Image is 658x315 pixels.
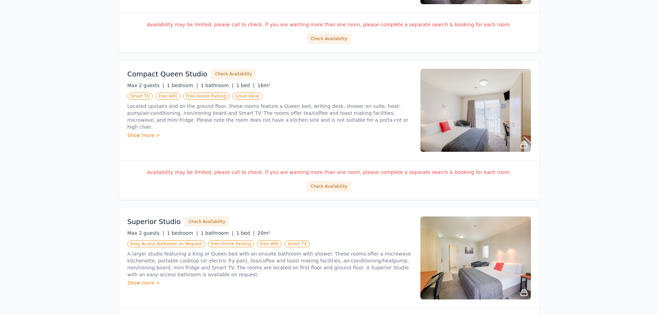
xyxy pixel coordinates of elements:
p: A larger studio featuring a King or Queen bed with an ensuite bathroom with shower. These rooms o... [127,250,412,278]
p: Availability may be limited, please call to check. If you are wanting more than one room, please ... [127,169,531,176]
span: 16m² [257,83,270,88]
p: Located upstairs and on the ground floor, these rooms feature a Queen bed, writing desk, shower e... [127,103,412,130]
span: Free WiFi [155,93,180,100]
span: Max 2 guests | [127,230,164,236]
span: Max 2 guests | [127,83,164,88]
span: 1 bedroom | [167,83,198,88]
button: Check Availability [185,216,229,227]
h3: Superior Studio [127,217,181,226]
span: 1 bathroom | [201,83,233,88]
button: Check Availability [307,34,351,44]
span: 1 bed | [236,83,255,88]
span: 1 bed | [236,230,255,236]
span: Smart TV [127,93,153,100]
span: 1 bathroom | [201,230,233,236]
span: Smart TV [285,240,310,247]
span: Free Onsite Parking [183,93,229,100]
span: Free WiFi [257,240,282,247]
p: Availability may be limited, please call to check. If you are wanting more than one room, please ... [127,21,531,28]
span: 1 bedroom | [167,230,198,236]
div: Show more > [127,279,412,286]
button: Check Availability [307,181,351,192]
span: Easy Access Bathroom on Request [127,240,205,247]
h3: Compact Queen Studio [127,69,208,79]
span: Great Value [232,93,263,100]
button: Check Availability [211,69,256,79]
span: Free Onsite Parking [208,240,254,247]
span: 20m² [257,230,270,236]
div: Show more > [127,132,412,139]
